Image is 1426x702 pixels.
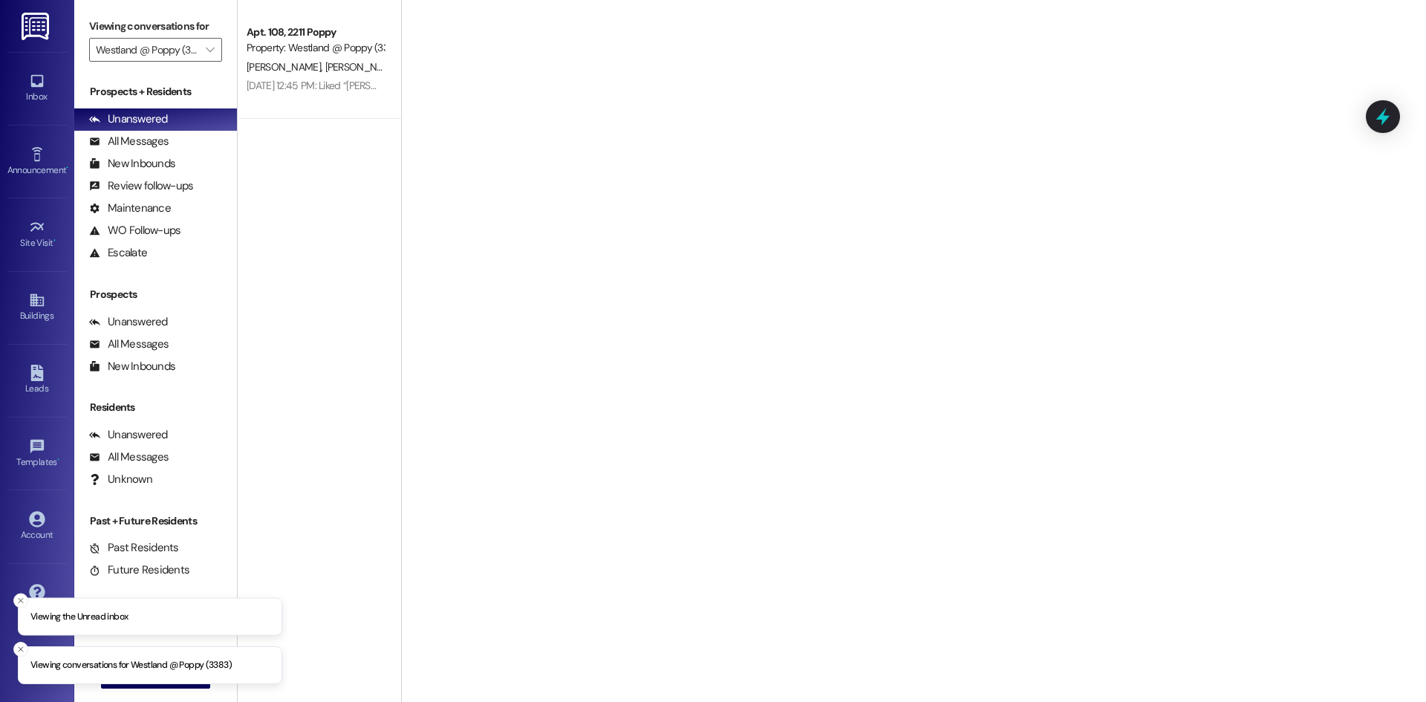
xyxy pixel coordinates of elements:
[13,593,28,608] button: Close toast
[22,13,52,40] img: ResiDesk Logo
[74,513,237,529] div: Past + Future Residents
[13,642,28,657] button: Close toast
[89,134,169,149] div: All Messages
[57,455,59,465] span: •
[206,44,214,56] i: 
[7,68,67,108] a: Inbox
[7,360,67,400] a: Leads
[89,449,169,465] div: All Messages
[325,60,403,74] span: [PERSON_NAME]
[7,434,67,474] a: Templates •
[89,156,175,172] div: New Inbounds
[74,84,237,100] div: Prospects + Residents
[89,178,193,194] div: Review follow-ups
[89,314,168,330] div: Unanswered
[89,111,168,127] div: Unanswered
[7,579,67,620] a: Support
[7,507,67,547] a: Account
[53,235,56,246] span: •
[89,223,180,238] div: WO Follow-ups
[89,337,169,352] div: All Messages
[89,540,179,556] div: Past Residents
[89,245,147,261] div: Escalate
[247,40,384,56] div: Property: Westland @ Poppy (3383)
[74,400,237,415] div: Residents
[89,562,189,578] div: Future Residents
[89,201,171,216] div: Maintenance
[30,659,232,672] p: Viewing conversations for Westland @ Poppy (3383)
[89,427,168,443] div: Unanswered
[89,472,152,487] div: Unknown
[89,359,175,374] div: New Inbounds
[89,15,222,38] label: Viewing conversations for
[96,38,198,62] input: All communities
[247,60,325,74] span: [PERSON_NAME]
[74,287,237,302] div: Prospects
[247,79,784,92] div: [DATE] 12:45 PM: Liked “[PERSON_NAME] (Westland @ Poppy (3383)): Hello, Maintenance provided a ke...
[66,163,68,173] span: •
[30,610,128,623] p: Viewing the Unread inbox
[7,287,67,328] a: Buildings
[7,215,67,255] a: Site Visit •
[247,25,384,40] div: Apt. 108, 2211 Poppy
